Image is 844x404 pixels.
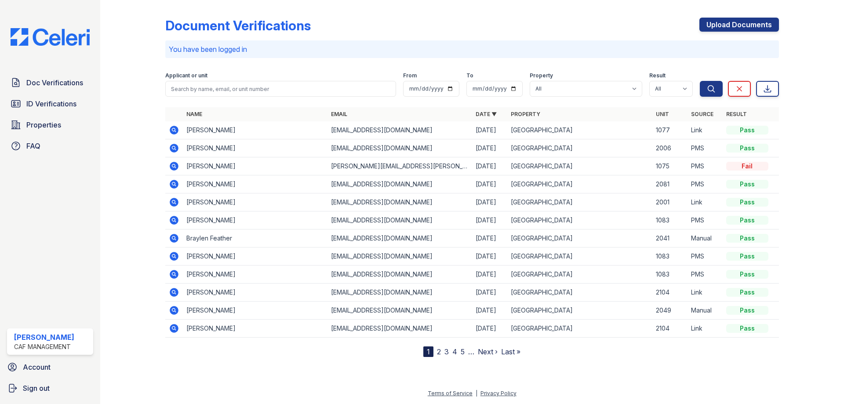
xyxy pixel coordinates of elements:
p: You have been logged in [169,44,775,55]
td: [EMAIL_ADDRESS][DOMAIN_NAME] [327,284,472,302]
td: PMS [688,175,723,193]
div: 1 [423,346,433,357]
span: … [468,346,474,357]
a: Properties [7,116,93,134]
td: [DATE] [472,320,507,338]
td: [EMAIL_ADDRESS][DOMAIN_NAME] [327,247,472,266]
td: 2104 [652,284,688,302]
span: Doc Verifications [26,77,83,88]
td: PMS [688,211,723,229]
input: Search by name, email, or unit number [165,81,396,97]
td: [GEOGRAPHIC_DATA] [507,175,652,193]
td: [GEOGRAPHIC_DATA] [507,157,652,175]
td: [EMAIL_ADDRESS][DOMAIN_NAME] [327,302,472,320]
td: [GEOGRAPHIC_DATA] [507,266,652,284]
td: [DATE] [472,157,507,175]
span: FAQ [26,141,40,151]
td: [EMAIL_ADDRESS][DOMAIN_NAME] [327,229,472,247]
td: [PERSON_NAME] [183,121,327,139]
div: Pass [726,198,768,207]
a: Terms of Service [428,390,473,397]
div: Pass [726,270,768,279]
td: [EMAIL_ADDRESS][DOMAIN_NAME] [327,121,472,139]
div: | [476,390,477,397]
td: [EMAIL_ADDRESS][DOMAIN_NAME] [327,139,472,157]
td: 1083 [652,211,688,229]
td: PMS [688,266,723,284]
td: Link [688,284,723,302]
span: Account [23,362,51,372]
td: [GEOGRAPHIC_DATA] [507,121,652,139]
label: Applicant or unit [165,72,207,79]
a: Doc Verifications [7,74,93,91]
label: From [403,72,417,79]
td: [DATE] [472,193,507,211]
div: Pass [726,306,768,315]
a: Privacy Policy [480,390,517,397]
div: Pass [726,180,768,189]
div: Pass [726,126,768,135]
a: Unit [656,111,669,117]
td: [GEOGRAPHIC_DATA] [507,284,652,302]
td: [EMAIL_ADDRESS][DOMAIN_NAME] [327,266,472,284]
td: [GEOGRAPHIC_DATA] [507,193,652,211]
div: Pass [726,252,768,261]
span: Sign out [23,383,50,393]
td: Braylen Feather [183,229,327,247]
a: 4 [452,347,457,356]
a: 5 [461,347,465,356]
td: [PERSON_NAME] [183,175,327,193]
div: Pass [726,234,768,243]
td: [DATE] [472,266,507,284]
td: [GEOGRAPHIC_DATA] [507,139,652,157]
a: Result [726,111,747,117]
a: ID Verifications [7,95,93,113]
span: Properties [26,120,61,130]
td: [GEOGRAPHIC_DATA] [507,320,652,338]
td: [PERSON_NAME] [183,139,327,157]
a: Upload Documents [699,18,779,32]
a: Email [331,111,347,117]
td: [GEOGRAPHIC_DATA] [507,211,652,229]
td: Link [688,121,723,139]
td: [DATE] [472,302,507,320]
a: Sign out [4,379,97,397]
td: [EMAIL_ADDRESS][DOMAIN_NAME] [327,175,472,193]
a: Date ▼ [476,111,497,117]
td: 2104 [652,320,688,338]
td: 2041 [652,229,688,247]
a: Last » [501,347,520,356]
td: 1077 [652,121,688,139]
a: Next › [478,347,498,356]
td: [DATE] [472,121,507,139]
div: [PERSON_NAME] [14,332,74,342]
td: PMS [688,247,723,266]
td: [DATE] [472,175,507,193]
td: [PERSON_NAME] [183,266,327,284]
label: Property [530,72,553,79]
td: [GEOGRAPHIC_DATA] [507,302,652,320]
td: [EMAIL_ADDRESS][DOMAIN_NAME] [327,211,472,229]
a: FAQ [7,137,93,155]
span: ID Verifications [26,98,76,109]
td: [DATE] [472,284,507,302]
td: [DATE] [472,247,507,266]
td: PMS [688,157,723,175]
td: [PERSON_NAME] [183,302,327,320]
a: 2 [437,347,441,356]
label: To [466,72,473,79]
td: 2049 [652,302,688,320]
td: 1075 [652,157,688,175]
td: [GEOGRAPHIC_DATA] [507,229,652,247]
a: 3 [444,347,449,356]
td: [DATE] [472,229,507,247]
td: [EMAIL_ADDRESS][DOMAIN_NAME] [327,193,472,211]
td: [PERSON_NAME] [183,320,327,338]
a: Property [511,111,540,117]
td: PMS [688,139,723,157]
div: Document Verifications [165,18,311,33]
td: [PERSON_NAME] [183,193,327,211]
td: 2081 [652,175,688,193]
td: [DATE] [472,211,507,229]
div: Pass [726,288,768,297]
